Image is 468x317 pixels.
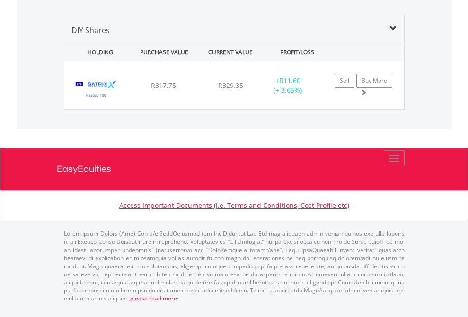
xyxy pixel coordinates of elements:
[356,74,392,88] a: Buy More
[57,148,412,190] a: EasyEquities
[119,201,349,210] a: Access Important Documents (i.e. Terms and Conditions, Cost Profile etc)
[265,43,329,61] div: PROFIT/LOSS
[132,43,196,61] div: PURCHASE VALUE
[64,230,405,302] p: Lorem Ipsum Dolors (Ame) Con a/e SeddOeiusmod tem InciDiduntut Lab Etd mag aliquaen admin veniamq...
[130,294,178,302] a: please read more:
[65,43,130,61] div: HOLDING
[258,76,318,95] div: + (+ 3.65%)
[71,25,110,35] span: DIY Shares
[151,81,176,90] span: R317.75
[218,81,243,90] span: R329.35
[335,74,354,88] a: Sell
[279,76,300,85] span: R11.60
[198,43,263,61] div: CURRENT VALUE
[69,73,124,107] img: EQU.ZA.STXNDQ.png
